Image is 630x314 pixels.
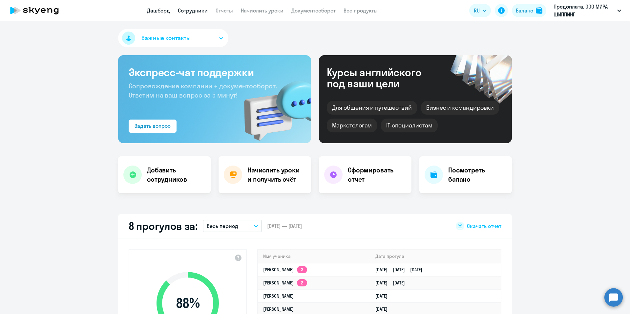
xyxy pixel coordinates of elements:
[467,222,501,230] span: Скачать отчет
[375,306,393,312] a: [DATE]
[554,3,615,18] p: Предоплата, ООО МИРА ШИППИНГ
[203,220,262,232] button: Весь период
[291,7,336,14] a: Документооборот
[241,7,283,14] a: Начислить уроки
[381,119,437,132] div: IT-специалистам
[263,280,307,286] a: [PERSON_NAME]2
[129,120,177,133] button: Задать вопрос
[178,7,208,14] a: Сотрудники
[297,279,307,286] app-skyeng-badge: 2
[327,101,417,115] div: Для общения и путешествий
[147,7,170,14] a: Дашборд
[375,267,428,273] a: [DATE][DATE][DATE]
[448,166,507,184] h4: Посмотреть баланс
[118,29,228,47] button: Важные контакты
[216,7,233,14] a: Отчеты
[421,101,499,115] div: Бизнес и командировки
[536,7,542,14] img: balance
[129,219,198,233] h2: 8 прогулов за:
[141,34,191,42] span: Важные контакты
[247,166,304,184] h4: Начислить уроки и получить счёт
[512,4,546,17] button: Балансbalance
[550,3,624,18] button: Предоплата, ООО МИРА ШИППИНГ
[147,166,205,184] h4: Добавить сотрудников
[129,82,277,99] span: Сопровождение компании + документооборот. Ответим на ваш вопрос за 5 минут!
[150,295,225,311] span: 88 %
[263,306,294,312] a: [PERSON_NAME]
[516,7,533,14] div: Баланс
[235,69,311,143] img: bg-img
[263,267,307,273] a: [PERSON_NAME]3
[135,122,171,130] div: Задать вопрос
[297,266,307,273] app-skyeng-badge: 3
[258,250,370,263] th: Имя ученика
[267,222,302,230] span: [DATE] — [DATE]
[370,250,501,263] th: Дата прогула
[327,67,439,89] div: Курсы английского под ваши цели
[348,166,406,184] h4: Сформировать отчет
[344,7,378,14] a: Все продукты
[474,7,480,14] span: RU
[375,293,393,299] a: [DATE]
[375,280,410,286] a: [DATE][DATE]
[207,222,238,230] p: Весь период
[469,4,491,17] button: RU
[129,66,301,79] h3: Экспресс-чат поддержки
[263,293,294,299] a: [PERSON_NAME]
[327,119,377,132] div: Маркетологам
